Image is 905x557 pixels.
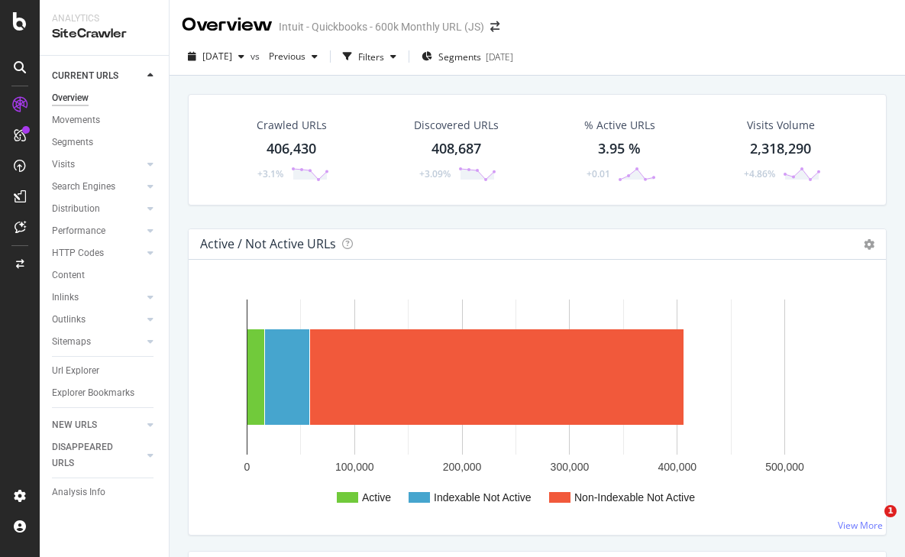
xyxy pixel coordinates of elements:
[864,239,874,250] i: Options
[52,484,105,500] div: Analysis Info
[52,385,134,401] div: Explorer Bookmarks
[52,312,143,328] a: Outlinks
[244,461,250,473] text: 0
[52,267,85,283] div: Content
[52,363,99,379] div: Url Explorer
[52,439,129,471] div: DISAPPEARED URLS
[415,44,519,69] button: Segments[DATE]
[52,439,143,471] a: DISAPPEARED URLS
[52,290,143,306] a: Inlinks
[584,118,655,133] div: % Active URLs
[598,139,641,159] div: 3.95 %
[52,290,79,306] div: Inlinks
[279,19,484,34] div: Intuit - Quickbooks - 600k Monthly URL (JS)
[257,167,283,180] div: +3.1%
[744,167,775,180] div: +4.86%
[490,21,499,32] div: arrow-right-arrow-left
[52,363,158,379] a: Url Explorer
[52,134,158,151] a: Segments
[335,461,374,473] text: 100,000
[52,312,86,328] div: Outlinks
[52,385,158,401] a: Explorer Bookmarks
[765,461,804,473] text: 500,000
[52,417,97,433] div: NEW URLS
[414,118,499,133] div: Discovered URLs
[750,139,811,159] div: 2,318,290
[263,44,324,69] button: Previous
[52,68,143,84] a: CURRENT URLS
[52,201,143,217] a: Distribution
[658,461,697,473] text: 400,000
[52,25,157,43] div: SiteCrawler
[419,167,451,180] div: +3.09%
[358,50,384,63] div: Filters
[52,157,143,173] a: Visits
[884,505,897,517] span: 1
[551,461,590,473] text: 300,000
[52,134,93,151] div: Segments
[52,245,104,261] div: HTTP Codes
[443,461,482,473] text: 200,000
[52,68,118,84] div: CURRENT URLS
[574,491,695,504] text: Non-Indexable Not Active
[52,334,143,350] a: Sitemaps
[182,12,273,38] div: Overview
[52,267,158,283] a: Content
[202,50,232,63] span: 2025 Aug. 8th
[438,50,481,63] span: Segments
[200,234,336,254] h4: Active / Not Active URLs
[431,139,481,159] div: 408,687
[267,139,316,159] div: 406,430
[201,284,874,523] svg: A chart.
[52,12,157,25] div: Analytics
[838,519,883,532] a: View More
[263,50,305,63] span: Previous
[486,50,513,63] div: [DATE]
[182,44,250,69] button: [DATE]
[52,179,143,195] a: Search Engines
[52,484,158,500] a: Analysis Info
[52,223,105,239] div: Performance
[52,245,143,261] a: HTTP Codes
[52,201,100,217] div: Distribution
[52,112,100,128] div: Movements
[362,491,391,504] text: Active
[52,90,158,106] a: Overview
[250,50,263,63] span: vs
[52,334,91,350] div: Sitemaps
[52,179,115,195] div: Search Engines
[52,223,143,239] a: Performance
[337,44,402,69] button: Filters
[52,112,158,128] a: Movements
[52,417,143,433] a: NEW URLS
[52,90,89,106] div: Overview
[257,118,327,133] div: Crawled URLs
[853,505,890,542] iframe: Intercom live chat
[52,157,75,173] div: Visits
[747,118,815,133] div: Visits Volume
[434,491,532,504] text: Indexable Not Active
[587,167,610,180] div: +0.01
